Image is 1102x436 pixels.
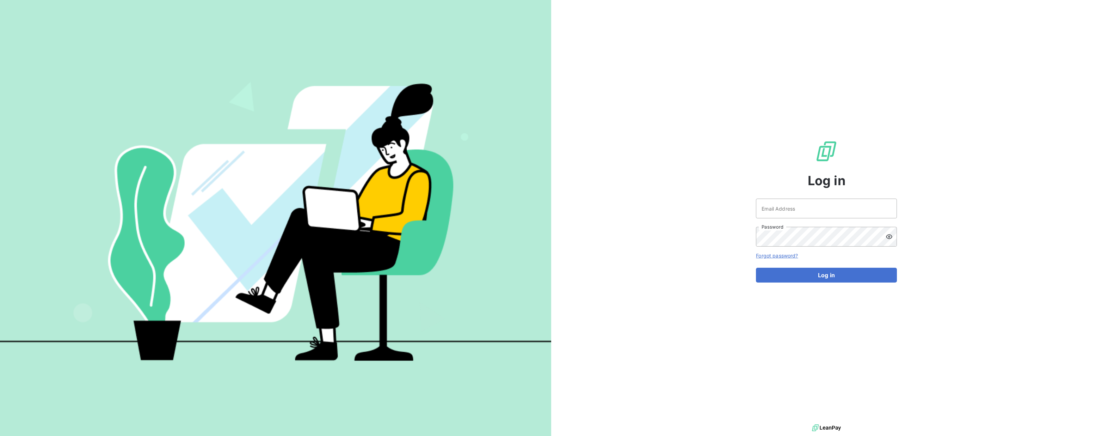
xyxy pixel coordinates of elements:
[815,140,838,163] img: LeanPay Logo
[756,253,798,259] a: Forgot password?
[808,171,845,190] span: Log in
[812,423,841,433] img: logo
[756,268,897,283] button: Log in
[756,199,897,218] input: placeholder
